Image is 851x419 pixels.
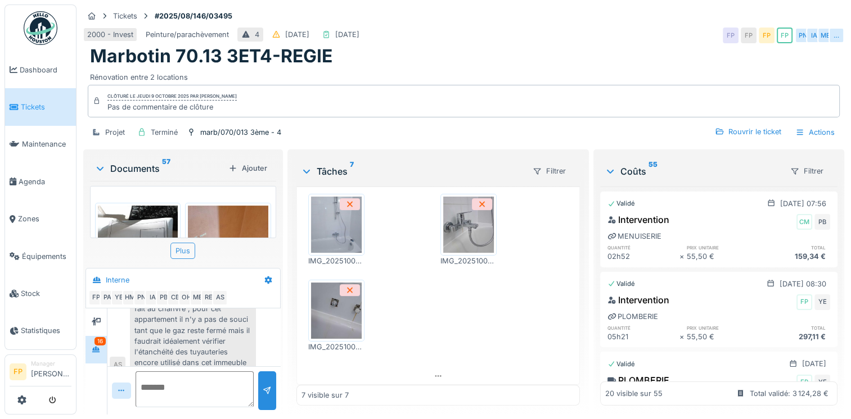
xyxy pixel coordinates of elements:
[110,357,125,372] div: AS
[710,124,786,139] div: Rouvrir le ticket
[167,290,183,306] div: CB
[106,275,129,285] div: Interne
[90,45,332,67] h1: Marbotin 70.13 3ET4-REGIE
[21,288,71,299] span: Stock
[806,28,822,43] div: IA
[212,290,228,306] div: AS
[796,214,812,230] div: CM
[785,163,829,179] div: Filtrer
[111,290,127,306] div: YE
[98,206,178,312] img: 0g2u47jee7cc439ud5hclqq6jn7b
[802,358,826,369] div: [DATE]
[308,341,364,352] div: IMG_20251008_141323_639.jpg
[758,331,830,342] div: 297,11 €
[723,28,739,43] div: FP
[107,102,237,112] div: Pas de commentaire de clôture
[224,161,272,176] div: Ajouter
[528,163,571,179] div: Filtrer
[20,65,71,75] span: Dashboard
[607,213,669,226] div: Intervention
[607,251,679,262] div: 02h52
[741,28,757,43] div: FP
[94,162,224,175] div: Documents
[5,51,76,88] a: Dashboard
[190,290,205,306] div: ME
[133,290,149,306] div: PN
[105,127,125,138] div: Projet
[5,238,76,275] a: Équipements
[285,29,309,40] div: [DATE]
[607,231,661,242] div: MENUISERIE
[5,163,76,200] a: Agenda
[178,290,194,306] div: OH
[151,127,178,138] div: Terminé
[18,213,71,224] span: Zones
[829,28,844,43] div: …
[780,198,826,209] div: [DATE] 07:56
[440,256,497,266] div: IMG_20251008_144953_115.jpg
[188,206,268,312] img: 56sufs8zu4wdyfa1nk3z2e3282n6
[649,165,658,178] sup: 55
[814,375,830,390] div: YE
[814,214,830,230] div: PB
[311,197,362,253] img: 6otzo4atj12oszdj5lgq0u6yhhws
[21,102,71,112] span: Tickets
[31,359,71,368] div: Manager
[255,29,259,40] div: 4
[162,162,170,175] sup: 57
[750,388,829,399] div: Total validé: 3 124,28 €
[607,374,669,387] div: PLOMBERIE
[201,290,217,306] div: RE
[122,290,138,306] div: HM
[796,294,812,310] div: FP
[90,67,838,83] div: Rénovation entre 2 locations
[87,29,133,40] div: 2000 - Invest
[5,88,76,125] a: Tickets
[687,331,759,342] div: 55,50 €
[758,244,830,251] h6: total
[795,28,811,43] div: PN
[5,201,76,238] a: Zones
[758,251,830,262] div: 159,34 €
[113,11,137,21] div: Tickets
[607,331,679,342] div: 05h21
[301,390,349,400] div: 7 visible sur 7
[107,93,237,101] div: Clôturé le jeudi 9 octobre 2025 par [PERSON_NAME]
[605,388,663,399] div: 20 visible sur 55
[607,279,635,289] div: Validé
[443,197,494,253] img: lf7h3ahocj94hr0glhieowdplsn6
[679,251,687,262] div: ×
[10,363,26,380] li: FP
[607,293,669,307] div: Intervention
[94,337,106,345] div: 16
[607,324,679,331] h6: quantité
[790,124,840,140] div: Actions
[335,29,359,40] div: [DATE]
[687,251,759,262] div: 55,50 €
[350,165,354,178] sup: 7
[687,244,759,251] h6: prix unitaire
[607,199,635,208] div: Validé
[31,359,71,384] li: [PERSON_NAME]
[301,165,523,178] div: Tâches
[607,311,658,322] div: PLOMBERIE
[146,29,229,40] div: Peinture/parachèvement
[759,28,775,43] div: FP
[777,28,793,43] div: FP
[758,324,830,331] h6: total
[817,28,833,43] div: ME
[5,312,76,349] a: Statistiques
[607,359,635,369] div: Validé
[130,288,256,372] div: L'étanchéité est encore une fois fait au chanvre , pour cet appartement il n'y a pas de souci tan...
[88,290,104,306] div: FP
[156,290,172,306] div: PB
[22,251,71,262] span: Équipements
[687,324,759,331] h6: prix unitaire
[5,275,76,312] a: Stock
[145,290,160,306] div: IA
[311,283,362,339] img: tnmokzwdz2ezdk5kacuf15gfczen
[150,11,237,21] strong: #2025/08/146/03495
[100,290,115,306] div: PA
[22,139,71,149] span: Maintenance
[796,375,812,390] div: FP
